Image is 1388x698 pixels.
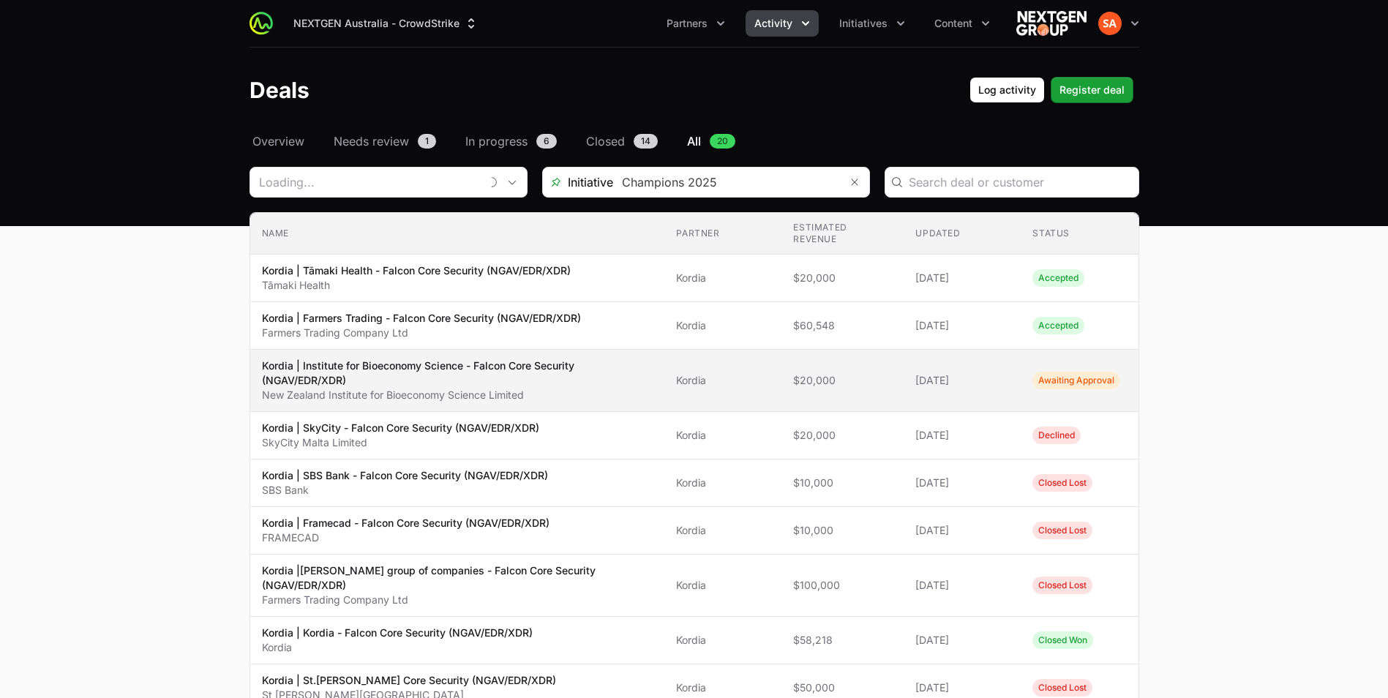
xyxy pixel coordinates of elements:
[684,132,738,150] a: All20
[676,680,770,695] span: Kordia
[262,593,653,607] p: Farmers Trading Company Ltd
[667,16,708,31] span: Partners
[262,326,581,340] p: Farmers Trading Company Ltd
[710,134,735,149] span: 20
[969,77,1045,103] button: Log activity
[262,640,533,655] p: Kordia
[676,271,770,285] span: Kordia
[915,633,1009,648] span: [DATE]
[793,271,892,285] span: $20,000
[250,12,273,35] img: ActivitySource
[1098,12,1122,35] img: Sif Arnardottir
[926,10,999,37] div: Content menu
[915,271,1009,285] span: [DATE]
[926,10,999,37] button: Content
[746,10,819,37] div: Activity menu
[781,213,904,255] th: Estimated revenue
[613,168,840,197] input: Search initiatives
[915,428,1009,443] span: [DATE]
[934,16,972,31] span: Content
[262,435,539,450] p: SkyCity Malta Limited
[262,516,549,530] p: Kordia | Framecad - Falcon Core Security (NGAV/EDR/XDR)
[676,373,770,388] span: Kordia
[250,132,307,150] a: Overview
[262,388,653,402] p: New Zealand Institute for Bioeconomy Science Limited
[793,633,892,648] span: $58,218
[250,168,480,197] input: Loading...
[334,132,409,150] span: Needs review
[1051,77,1133,103] button: Register deal
[634,134,658,149] span: 14
[285,10,487,37] div: Supplier switch menu
[840,168,869,197] button: Remove
[586,132,625,150] span: Closed
[331,132,439,150] a: Needs review1
[676,633,770,648] span: Kordia
[687,132,701,150] span: All
[543,173,613,191] span: Initiative
[969,77,1133,103] div: Primary actions
[793,318,892,333] span: $60,548
[793,680,892,695] span: $50,000
[830,10,914,37] div: Initiatives menu
[1021,213,1138,255] th: Status
[250,213,665,255] th: Name
[536,134,557,149] span: 6
[676,318,770,333] span: Kordia
[676,476,770,490] span: Kordia
[676,578,770,593] span: Kordia
[262,530,549,545] p: FRAMECAD
[793,373,892,388] span: $20,000
[978,81,1036,99] span: Log activity
[909,173,1130,191] input: Search deal or customer
[830,10,914,37] button: Initiatives
[262,468,548,483] p: Kordia | SBS Bank - Falcon Core Security (NGAV/EDR/XDR)
[658,10,734,37] div: Partners menu
[252,132,304,150] span: Overview
[915,373,1009,388] span: [DATE]
[664,213,781,255] th: Partner
[915,318,1009,333] span: [DATE]
[465,132,528,150] span: In progress
[793,523,892,538] span: $10,000
[583,132,661,150] a: Closed14
[676,428,770,443] span: Kordia
[285,10,487,37] button: NEXTGEN Australia - CrowdStrike
[754,16,792,31] span: Activity
[839,16,888,31] span: Initiatives
[262,359,653,388] p: Kordia | Institute for Bioeconomy Science - Falcon Core Security (NGAV/EDR/XDR)
[915,680,1009,695] span: [DATE]
[250,77,310,103] h1: Deals
[1059,81,1125,99] span: Register deal
[793,578,892,593] span: $100,000
[904,213,1021,255] th: Updated
[250,132,1139,150] nav: Deals navigation
[262,278,571,293] p: Tāmaki Health
[262,421,539,435] p: Kordia | SkyCity - Falcon Core Security (NGAV/EDR/XDR)
[915,476,1009,490] span: [DATE]
[676,523,770,538] span: Kordia
[273,10,999,37] div: Main navigation
[262,483,548,498] p: SBS Bank
[462,132,560,150] a: In progress6
[793,428,892,443] span: $20,000
[262,263,571,278] p: Kordia | Tāmaki Health - Falcon Core Security (NGAV/EDR/XDR)
[746,10,819,37] button: Activity
[418,134,436,149] span: 1
[262,311,581,326] p: Kordia | Farmers Trading - Falcon Core Security (NGAV/EDR/XDR)
[262,626,533,640] p: Kordia | Kordia - Falcon Core Security (NGAV/EDR/XDR)
[262,673,556,688] p: Kordia | St.[PERSON_NAME] Core Security (NGAV/EDR/XDR)
[658,10,734,37] button: Partners
[262,563,653,593] p: Kordia |[PERSON_NAME] group of companies - Falcon Core Security (NGAV/EDR/XDR)
[793,476,892,490] span: $10,000
[498,168,527,197] div: Open
[1016,9,1087,38] img: NEXTGEN Australia
[915,578,1009,593] span: [DATE]
[915,523,1009,538] span: [DATE]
